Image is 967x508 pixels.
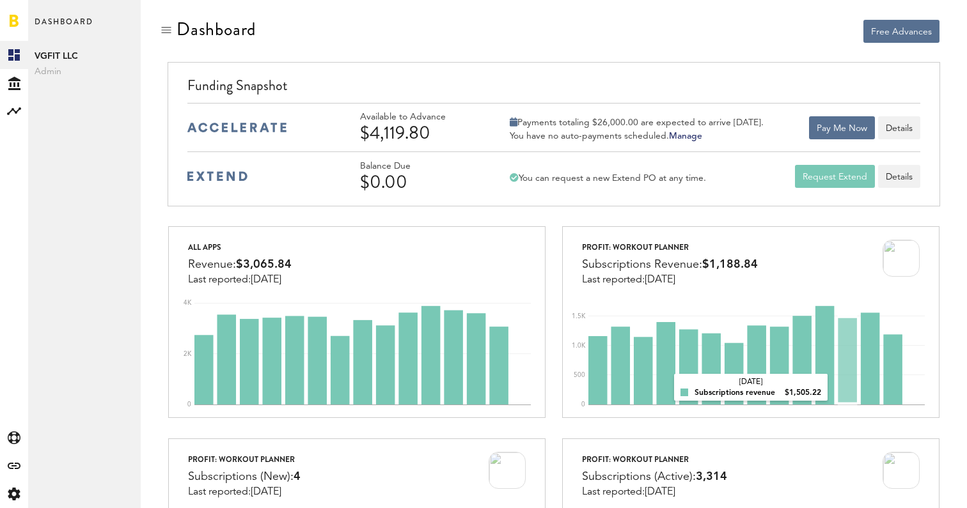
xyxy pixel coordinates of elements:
div: All apps [188,240,292,255]
span: $1,188.84 [702,259,758,270]
text: 2K [184,351,192,357]
div: Available to Advance [360,112,482,123]
div: Revenue: [188,255,292,274]
div: Dashboard [177,19,256,40]
div: Funding Snapshot [187,75,920,103]
div: Last reported: [188,274,292,286]
text: 500 [574,372,585,378]
div: You can request a new Extend PO at any time. [510,173,706,184]
div: $4,119.80 [360,123,482,143]
span: [DATE] [645,275,675,285]
span: Admin [35,64,134,79]
div: Subscriptions (Active): [582,467,727,486]
div: ProFit: Workout Planner [582,452,727,467]
div: Last reported: [188,486,301,498]
span: $3,065.84 [236,259,292,270]
div: Last reported: [582,486,727,498]
a: Manage [669,132,702,141]
div: ProFit: Workout Planner [188,452,301,467]
text: 1.5K [572,313,586,319]
text: 1.0K [572,343,586,349]
span: VGFIT LLC [35,49,134,64]
img: 100x100bb_jssXdTp.jpg [489,452,526,489]
button: Request Extend [795,165,875,188]
div: Subscriptions (New): [188,467,301,486]
div: Balance Due [360,161,482,172]
div: ProFit: Workout Planner [582,240,758,255]
span: 3,314 [696,471,727,482]
text: 0 [187,401,191,408]
div: Subscriptions Revenue: [582,255,758,274]
span: Dashboard [35,14,93,41]
text: 4K [184,300,192,306]
img: extend-medium-blue-logo.svg [187,171,248,181]
span: [DATE] [645,487,675,497]
text: 0 [581,401,585,408]
button: Pay Me Now [809,116,875,139]
div: $0.00 [360,172,482,192]
div: Last reported: [582,274,758,286]
img: accelerate-medium-blue-logo.svg [187,123,287,132]
div: You have no auto-payments scheduled. [510,130,764,142]
img: 100x100bb_jssXdTp.jpg [883,452,920,489]
div: Payments totaling $26,000.00 are expected to arrive [DATE]. [510,117,764,128]
img: 100x100bb_jssXdTp.jpg [883,240,920,277]
a: Details [878,165,920,188]
span: [DATE] [251,275,281,285]
iframe: Opens a widget where you can find more information [867,470,954,502]
button: Details [878,116,920,139]
span: [DATE] [251,487,281,497]
button: Free Advances [863,20,939,43]
span: 4 [294,471,301,482]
